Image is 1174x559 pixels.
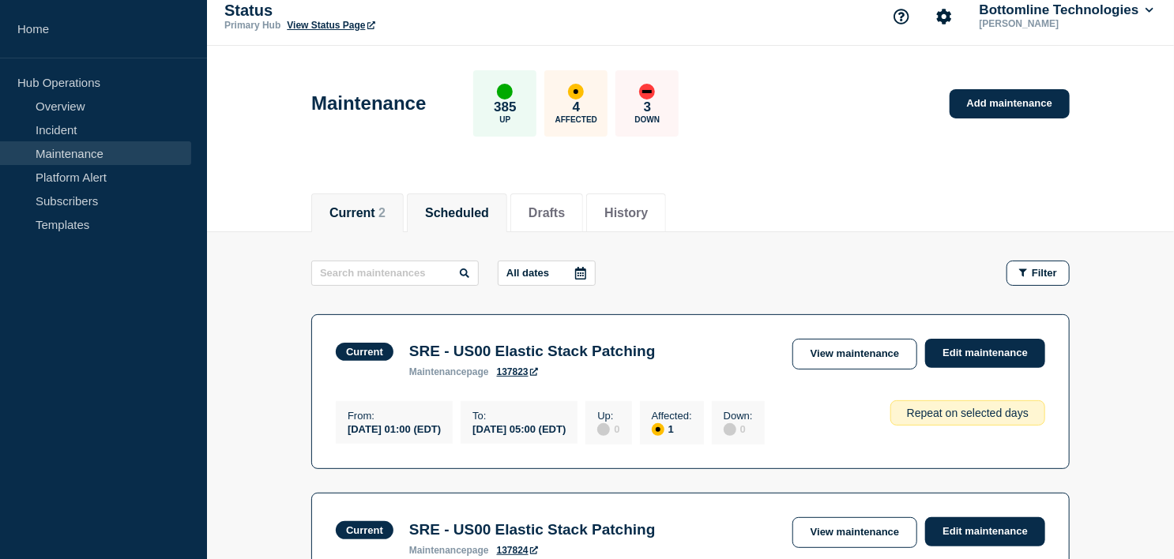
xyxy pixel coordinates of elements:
[409,366,489,377] p: page
[494,99,516,115] p: 385
[555,115,597,124] p: Affected
[792,517,917,548] a: View maintenance
[378,206,386,219] span: 2
[652,423,664,436] div: affected
[499,115,510,124] p: Up
[409,521,656,538] h3: SRE - US00 Elastic Stack Patching
[1032,267,1057,279] span: Filter
[497,84,513,99] div: up
[346,346,383,358] div: Current
[346,524,383,536] div: Current
[597,422,619,436] div: 0
[497,545,538,556] a: 137824
[329,206,386,220] button: Current 2
[311,261,479,286] input: Search maintenances
[409,366,467,377] span: maintenance
[950,89,1070,118] a: Add maintenance
[724,410,753,422] p: Down :
[635,115,660,124] p: Down
[652,410,692,422] p: Affected :
[604,206,648,220] button: History
[409,545,489,556] p: page
[573,99,580,115] p: 4
[792,339,917,370] a: View maintenance
[348,422,441,435] div: [DATE] 01:00 (EDT)
[529,206,565,220] button: Drafts
[409,343,656,360] h3: SRE - US00 Elastic Stack Patching
[976,2,1157,18] button: Bottomline Technologies
[568,84,584,99] div: affected
[425,206,489,220] button: Scheduled
[409,545,467,556] span: maintenance
[890,400,1045,426] div: Repeat on selected days
[976,18,1141,29] p: [PERSON_NAME]
[1007,261,1070,286] button: Filter
[472,410,566,422] p: To :
[311,92,426,114] h1: Maintenance
[497,366,538,377] a: 137823
[644,99,651,115] p: 3
[724,422,753,436] div: 0
[506,267,549,279] p: All dates
[498,261,596,286] button: All dates
[597,423,610,436] div: disabled
[925,339,1045,368] a: Edit maintenance
[597,410,619,422] p: Up :
[639,84,655,99] div: down
[724,423,736,436] div: disabled
[224,20,280,31] p: Primary Hub
[287,20,374,31] a: View Status Page
[652,422,692,436] div: 1
[925,517,1045,546] a: Edit maintenance
[224,2,540,20] p: Status
[472,422,566,435] div: [DATE] 05:00 (EDT)
[348,410,441,422] p: From :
